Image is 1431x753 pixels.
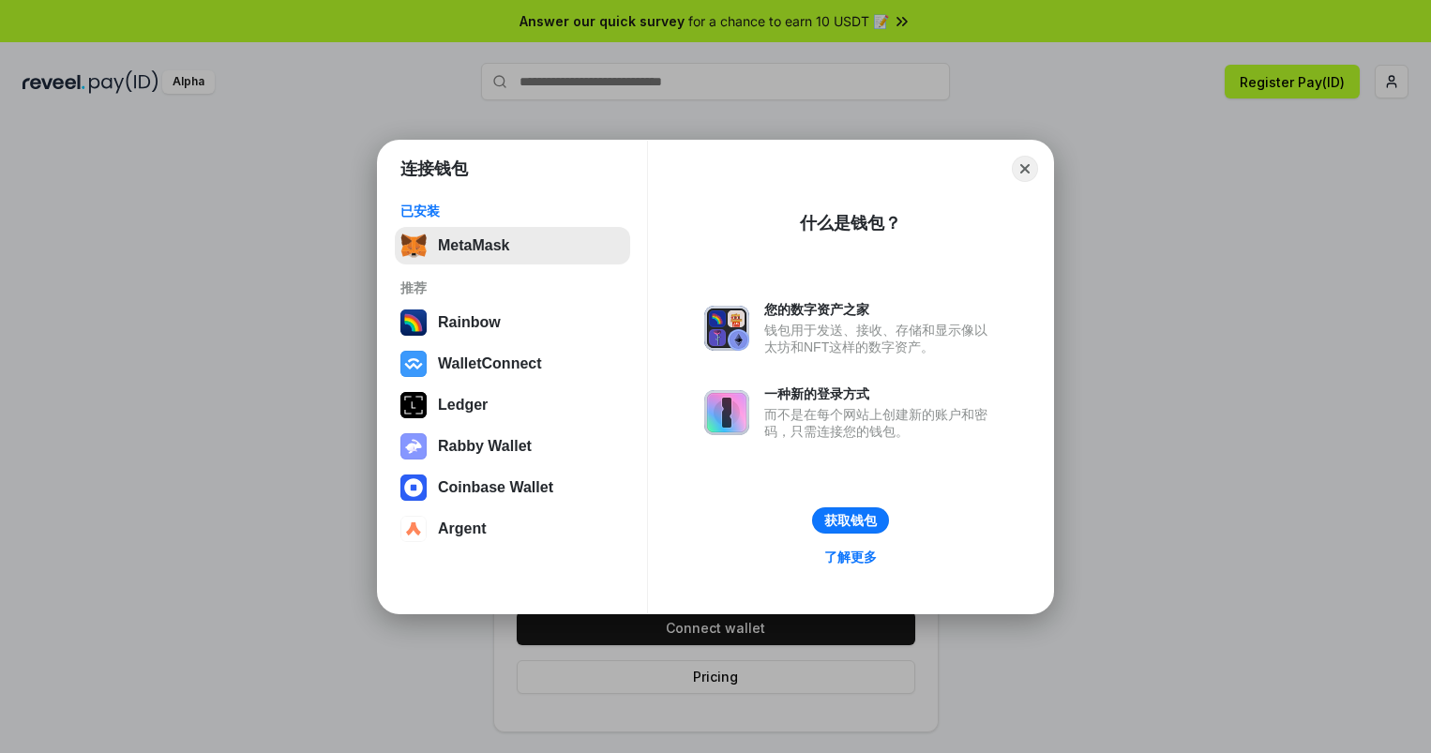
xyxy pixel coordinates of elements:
div: MetaMask [438,237,509,254]
img: svg+xml,%3Csvg%20xmlns%3D%22http%3A%2F%2Fwww.w3.org%2F2000%2Fsvg%22%20fill%3D%22none%22%20viewBox... [704,306,749,351]
button: Rainbow [395,304,630,341]
div: 一种新的登录方式 [764,385,997,402]
div: Rabby Wallet [438,438,532,455]
button: Argent [395,510,630,548]
img: svg+xml,%3Csvg%20width%3D%22120%22%20height%3D%22120%22%20viewBox%3D%220%200%20120%20120%22%20fil... [400,309,427,336]
button: Close [1012,156,1038,182]
button: Ledger [395,386,630,424]
div: 获取钱包 [824,512,877,529]
div: Argent [438,520,487,537]
div: 您的数字资产之家 [764,301,997,318]
button: WalletConnect [395,345,630,383]
div: Ledger [438,397,488,414]
h1: 连接钱包 [400,158,468,180]
button: MetaMask [395,227,630,264]
img: svg+xml,%3Csvg%20width%3D%2228%22%20height%3D%2228%22%20viewBox%3D%220%200%2028%2028%22%20fill%3D... [400,474,427,501]
button: Rabby Wallet [395,428,630,465]
div: 了解更多 [824,549,877,565]
div: 推荐 [400,279,625,296]
img: svg+xml,%3Csvg%20xmlns%3D%22http%3A%2F%2Fwww.w3.org%2F2000%2Fsvg%22%20fill%3D%22none%22%20viewBox... [704,390,749,435]
div: Coinbase Wallet [438,479,553,496]
div: WalletConnect [438,355,542,372]
div: 已安装 [400,203,625,219]
div: 而不是在每个网站上创建新的账户和密码，只需连接您的钱包。 [764,406,997,440]
div: Rainbow [438,314,501,331]
a: 了解更多 [813,545,888,569]
img: svg+xml,%3Csvg%20width%3D%2228%22%20height%3D%2228%22%20viewBox%3D%220%200%2028%2028%22%20fill%3D... [400,351,427,377]
img: svg+xml,%3Csvg%20xmlns%3D%22http%3A%2F%2Fwww.w3.org%2F2000%2Fsvg%22%20fill%3D%22none%22%20viewBox... [400,433,427,459]
div: 什么是钱包？ [800,212,901,234]
img: svg+xml,%3Csvg%20fill%3D%22none%22%20height%3D%2233%22%20viewBox%3D%220%200%2035%2033%22%20width%... [400,233,427,259]
div: 钱包用于发送、接收、存储和显示像以太坊和NFT这样的数字资产。 [764,322,997,355]
button: Coinbase Wallet [395,469,630,506]
img: svg+xml,%3Csvg%20width%3D%2228%22%20height%3D%2228%22%20viewBox%3D%220%200%2028%2028%22%20fill%3D... [400,516,427,542]
button: 获取钱包 [812,507,889,534]
img: svg+xml,%3Csvg%20xmlns%3D%22http%3A%2F%2Fwww.w3.org%2F2000%2Fsvg%22%20width%3D%2228%22%20height%3... [400,392,427,418]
